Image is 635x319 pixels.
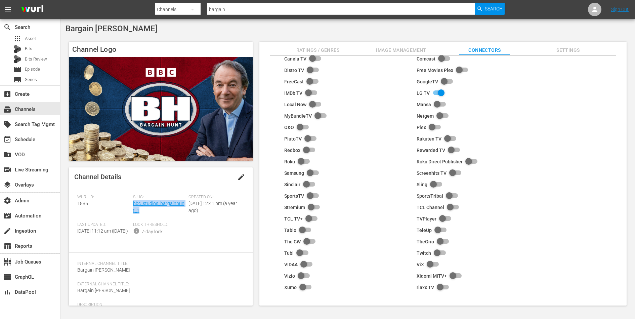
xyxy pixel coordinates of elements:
[459,46,510,54] span: Connectors
[25,56,47,63] span: Bits Review
[3,23,11,31] span: Search
[417,250,431,256] div: Twitch
[13,45,22,53] div: Bits
[417,113,434,119] div: Netgem
[16,2,48,17] img: ans4CAIJ8jUAAAAAAAAAAAAAAAAAAAAAAAAgQb4GAAAAAAAAAAAAAAAAAAAAAAAAJMjXAAAAAAAAAAAAAAAAAAAAAAAAgAT5G...
[417,262,424,267] div: ViX
[3,90,11,98] span: Create
[284,159,295,164] div: Roku
[417,182,427,187] div: Sling
[233,169,249,185] button: edit
[3,166,11,174] span: Live Streaming
[417,273,447,279] div: Xiaomi MiTV+
[417,170,447,176] div: Screenhits TV
[3,242,11,250] span: Reports
[284,239,301,244] div: The CW
[133,195,185,200] span: Slug:
[77,201,88,206] span: 1885
[417,228,432,233] div: TeleUp
[3,181,11,189] span: Overlays
[284,170,304,176] div: Samsung
[417,56,435,62] div: Comcast
[293,46,343,54] span: Ratings / Genres
[4,5,12,13] span: menu
[417,285,434,290] div: rlaxx TV
[3,212,11,220] span: Automation
[25,45,32,52] span: Bits
[77,261,241,267] span: Internal Channel Title:
[543,46,593,54] span: Settings
[3,135,11,144] span: Schedule
[284,79,304,84] div: FreeCast
[3,288,11,296] span: DataPool
[13,35,22,43] span: Asset
[611,7,629,12] a: Sign Out
[25,66,40,73] span: Episode
[77,302,241,308] span: Description:
[69,57,253,161] img: Bargain Hunt
[417,239,434,244] div: TheGrio
[3,273,11,281] span: GraphQL
[284,262,298,267] div: VIDAA
[188,201,237,213] span: [DATE] 12:41 pm (a year ago)
[284,193,304,199] div: SportsTV
[13,76,22,84] span: Series
[284,285,297,290] div: Xumo
[284,56,306,62] div: Canela TV
[485,3,503,15] span: Search
[284,182,300,187] div: Sinclair
[3,105,11,113] span: Channels
[284,273,295,279] div: Vizio
[77,282,241,287] span: External Channel Title:
[237,173,245,181] span: edit
[13,66,22,74] span: Episode
[77,222,130,228] span: Last Updated:
[284,148,300,153] div: Redbox
[133,201,184,213] a: bbc_studios_bargainhunt_1
[284,228,296,233] div: Tablo
[284,102,306,107] div: Local Now
[417,79,438,84] div: GoogleTV
[417,148,445,153] div: Rewarded TV
[376,46,426,54] span: Image Management
[284,68,304,73] div: Distro TV
[77,288,130,293] span: Bargain [PERSON_NAME]
[284,113,312,119] div: MyBundleTV
[417,216,436,222] div: TVPlayer
[133,222,185,228] span: Lock Threshold:
[284,90,302,96] div: IMDb TV
[284,205,305,210] div: Stremium
[417,102,431,107] div: Mansa
[3,151,11,159] span: VOD
[74,173,121,181] span: Channel Details
[3,258,11,266] span: Job Queues
[284,250,294,256] div: Tubi
[3,197,11,205] span: Admin
[417,159,463,164] div: Roku Direct Publisher
[284,216,303,222] div: TCL TV+
[417,193,443,199] div: SportsTribal
[417,136,441,142] div: Rakuten TV
[77,228,128,234] span: [DATE] 11:12 am ([DATE])
[77,195,130,200] span: Wurl ID:
[284,125,294,130] div: O&O
[25,35,36,42] span: Asset
[188,195,241,200] span: Created On:
[417,68,453,73] div: Free Movies Plex
[141,228,163,235] div: 7-day lock
[66,24,158,33] span: Bargain [PERSON_NAME]
[417,90,430,96] div: LG TV
[69,42,253,57] h4: Channel Logo
[475,3,505,15] button: Search
[284,136,302,142] div: PlutoTV
[25,76,37,83] span: Series
[77,267,130,273] span: Bargain [PERSON_NAME]
[3,120,11,128] span: Search Tag Mgmt
[13,55,22,63] div: Bits Review
[3,227,11,235] span: Ingestion
[133,228,140,234] span: info
[417,125,426,130] div: Plex
[417,205,444,210] div: TCL Channel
